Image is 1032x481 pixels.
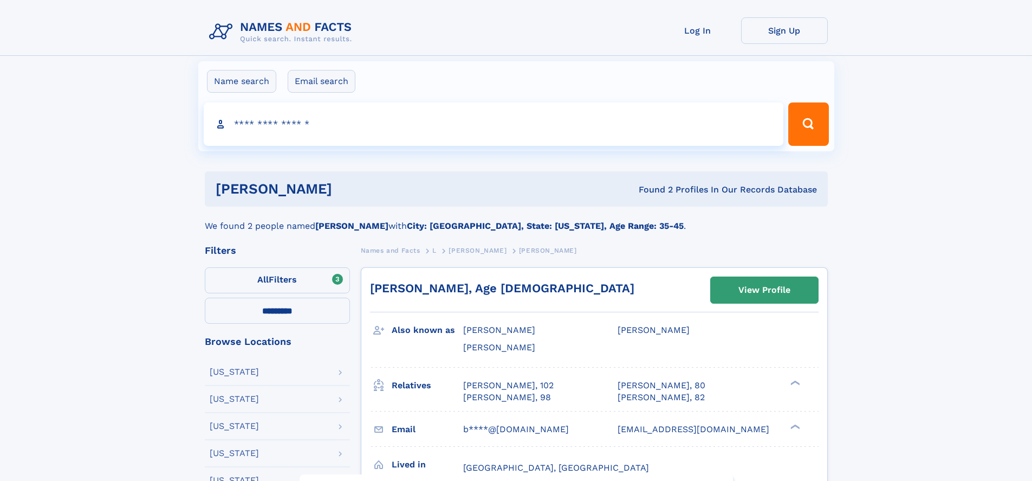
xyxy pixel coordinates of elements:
img: Logo Names and Facts [205,17,361,47]
div: [US_STATE] [210,449,259,458]
span: L [432,247,437,254]
a: [PERSON_NAME], 98 [463,392,551,403]
a: Sign Up [741,17,828,44]
div: [US_STATE] [210,422,259,431]
button: Search Button [788,102,828,146]
a: View Profile [711,277,818,303]
span: [GEOGRAPHIC_DATA], [GEOGRAPHIC_DATA] [463,463,649,473]
b: City: [GEOGRAPHIC_DATA], State: [US_STATE], Age Range: 35-45 [407,221,684,231]
div: [US_STATE] [210,368,259,376]
div: Browse Locations [205,337,350,347]
label: Email search [288,70,355,93]
input: search input [204,102,784,146]
a: [PERSON_NAME], 102 [463,380,554,392]
span: [PERSON_NAME] [463,342,535,352]
b: [PERSON_NAME] [315,221,388,231]
div: ❯ [788,379,801,386]
h3: Relatives [392,376,463,395]
span: [PERSON_NAME] [463,325,535,335]
a: L [432,243,437,257]
span: [PERSON_NAME] [519,247,577,254]
span: [EMAIL_ADDRESS][DOMAIN_NAME] [618,424,769,434]
a: [PERSON_NAME], Age [DEMOGRAPHIC_DATA] [370,281,634,295]
div: Filters [205,246,350,255]
span: [PERSON_NAME] [618,325,690,335]
label: Name search [207,70,276,93]
div: ❯ [788,423,801,430]
div: View Profile [738,278,790,303]
label: Filters [205,267,350,293]
a: Log In [654,17,741,44]
h3: Also known as [392,321,463,339]
div: We found 2 people named with . [205,207,828,233]
h3: Email [392,420,463,439]
span: [PERSON_NAME] [449,247,507,254]
span: All [257,274,269,285]
h3: Lived in [392,456,463,474]
div: [US_STATE] [210,395,259,403]
h1: [PERSON_NAME] [216,182,485,196]
div: Found 2 Profiles In Our Records Database [485,184,817,196]
a: [PERSON_NAME], 80 [618,380,705,392]
a: [PERSON_NAME] [449,243,507,257]
a: [PERSON_NAME], 82 [618,392,705,403]
a: Names and Facts [361,243,420,257]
